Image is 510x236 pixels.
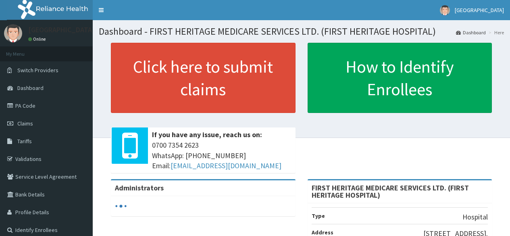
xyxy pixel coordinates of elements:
a: Online [28,36,48,42]
img: User Image [440,5,450,15]
span: Switch Providers [17,67,58,74]
b: Administrators [115,183,164,192]
h1: Dashboard - FIRST HERITAGE MEDICARE SERVICES LTD. (FIRST HERITAGE HOSPITAL) [99,26,504,37]
b: If you have any issue, reach us on: [152,130,262,139]
p: [GEOGRAPHIC_DATA] [28,26,95,33]
a: Click here to submit claims [111,43,296,113]
img: User Image [4,24,22,42]
a: [EMAIL_ADDRESS][DOMAIN_NAME] [171,161,281,170]
span: Dashboard [17,84,44,92]
strong: FIRST HERITAGE MEDICARE SERVICES LTD. (FIRST HERITAGE HOSPITAL) [312,183,469,200]
a: Dashboard [456,29,486,36]
b: Address [312,229,333,236]
b: Type [312,212,325,219]
a: How to Identify Enrollees [308,43,492,113]
p: Hospital [462,212,488,222]
span: [GEOGRAPHIC_DATA] [455,6,504,14]
span: Claims [17,120,33,127]
svg: audio-loading [115,200,127,212]
li: Here [487,29,504,36]
span: 0700 7354 2623 WhatsApp: [PHONE_NUMBER] Email: [152,140,291,171]
span: Tariffs [17,138,32,145]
